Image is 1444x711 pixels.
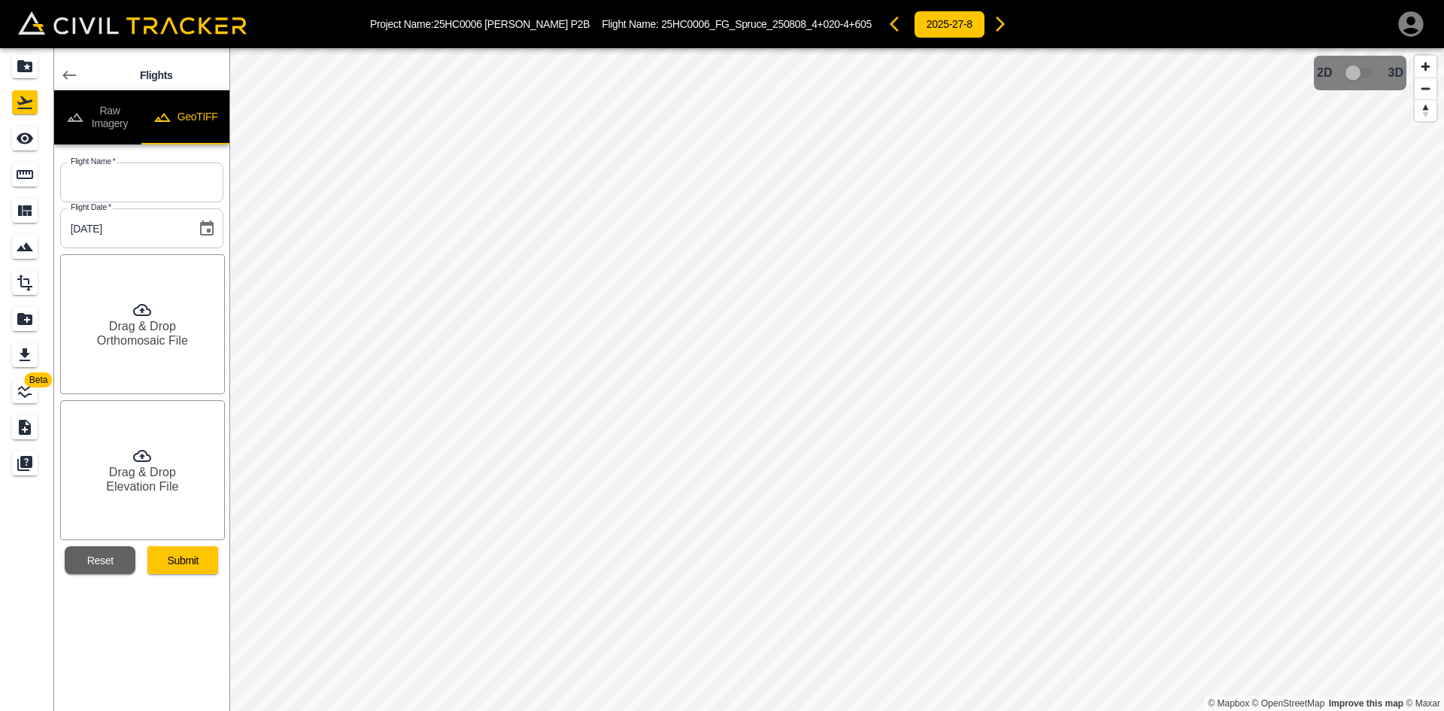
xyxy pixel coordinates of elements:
[1252,698,1325,709] a: OpenStreetMap
[18,11,247,35] img: Civil Tracker
[1415,99,1436,121] button: Reset bearing to north
[1415,56,1436,77] button: Zoom in
[1317,66,1332,80] span: 2D
[914,11,985,38] button: 2025-27-8
[1339,59,1382,87] span: 3D model not uploaded yet
[229,48,1444,711] canvas: Map
[1388,66,1403,80] span: 3D
[661,18,872,30] span: 25HC0006_FG_Spruce_250808_4+020-4+605
[1208,698,1249,709] a: Mapbox
[602,18,872,30] p: Flight Name:
[370,18,590,30] p: Project Name: 25HC0006 [PERSON_NAME] P2B
[1415,77,1436,99] button: Zoom out
[1406,698,1440,709] a: Maxar
[1329,698,1403,709] a: Map feedback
